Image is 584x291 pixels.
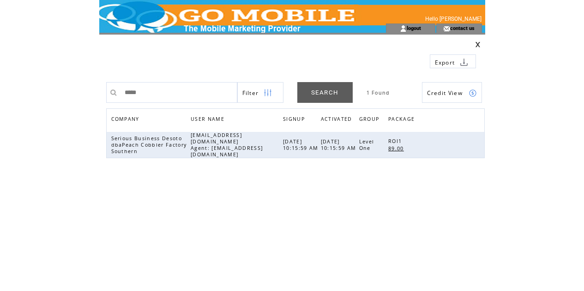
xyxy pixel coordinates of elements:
[430,54,476,68] a: Export
[388,145,406,152] span: 89.00
[283,116,307,121] a: SIGNUP
[237,82,283,103] a: Filter
[425,16,482,22] span: Hello [PERSON_NAME]
[191,113,227,127] span: USER NAME
[427,89,463,97] span: Show Credits View
[407,25,421,31] a: logout
[388,138,404,144] span: ROI1
[443,25,450,32] img: contact_us_icon.gif
[283,113,307,127] span: SIGNUP
[191,132,263,158] span: [EMAIL_ADDRESS][DOMAIN_NAME] Agent: [EMAIL_ADDRESS][DOMAIN_NAME]
[367,89,390,96] span: 1 Found
[422,82,482,103] a: Credit View
[359,138,374,151] span: Level One
[111,113,142,127] span: COMPANY
[388,144,409,152] a: 89.00
[264,83,272,103] img: filters.png
[321,113,357,127] a: ACTIVATED
[400,25,407,32] img: account_icon.gif
[321,113,355,127] span: ACTIVATED
[283,138,321,151] span: [DATE] 10:15:59 AM
[191,116,227,121] a: USER NAME
[321,138,359,151] span: [DATE] 10:15:59 AM
[111,116,142,121] a: COMPANY
[388,113,419,127] a: PACKAGE
[242,89,259,97] span: Show filters
[469,89,477,97] img: credits.png
[450,25,475,31] a: contact us
[359,113,384,127] a: GROUP
[435,59,455,66] span: Export to csv file
[388,113,417,127] span: PACKAGE
[460,58,468,66] img: download.png
[111,135,187,154] span: Serious Business Desoto dbaPeach Cobbler Factory Southern
[297,82,353,103] a: SEARCH
[359,113,382,127] span: GROUP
